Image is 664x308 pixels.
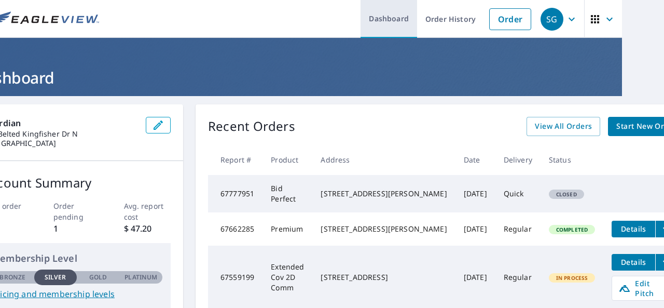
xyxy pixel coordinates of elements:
th: Address [312,144,455,175]
td: Regular [495,212,541,246]
th: Product [262,144,312,175]
p: Silver [45,273,66,282]
p: Platinum [125,273,157,282]
span: In Process [550,274,594,282]
th: Delivery [495,144,541,175]
a: View All Orders [527,117,600,136]
button: detailsBtn-67559199 [612,254,655,271]
p: Gold [89,273,107,282]
td: 67662285 [208,212,262,246]
a: Order [489,8,531,30]
div: [STREET_ADDRESS] [321,272,447,283]
td: [DATE] [455,175,495,212]
td: 67777951 [208,175,262,212]
div: SG [541,8,563,31]
span: Details [618,257,649,267]
p: 1 [53,222,101,235]
th: Status [541,144,604,175]
p: Order pending [53,200,101,222]
th: Report # [208,144,262,175]
p: Avg. report cost [124,200,171,222]
p: $ 47.20 [124,222,171,235]
button: detailsBtn-67662285 [612,221,655,237]
th: Date [455,144,495,175]
td: Bid Perfect [262,175,312,212]
span: View All Orders [535,120,592,133]
td: [DATE] [455,212,495,246]
span: Details [618,224,649,234]
td: Quick [495,175,541,212]
td: Premium [262,212,312,246]
div: [STREET_ADDRESS][PERSON_NAME] [321,224,447,234]
span: Completed [550,226,594,233]
p: Recent Orders [208,117,295,136]
div: [STREET_ADDRESS][PERSON_NAME] [321,189,447,199]
span: Closed [550,191,583,198]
